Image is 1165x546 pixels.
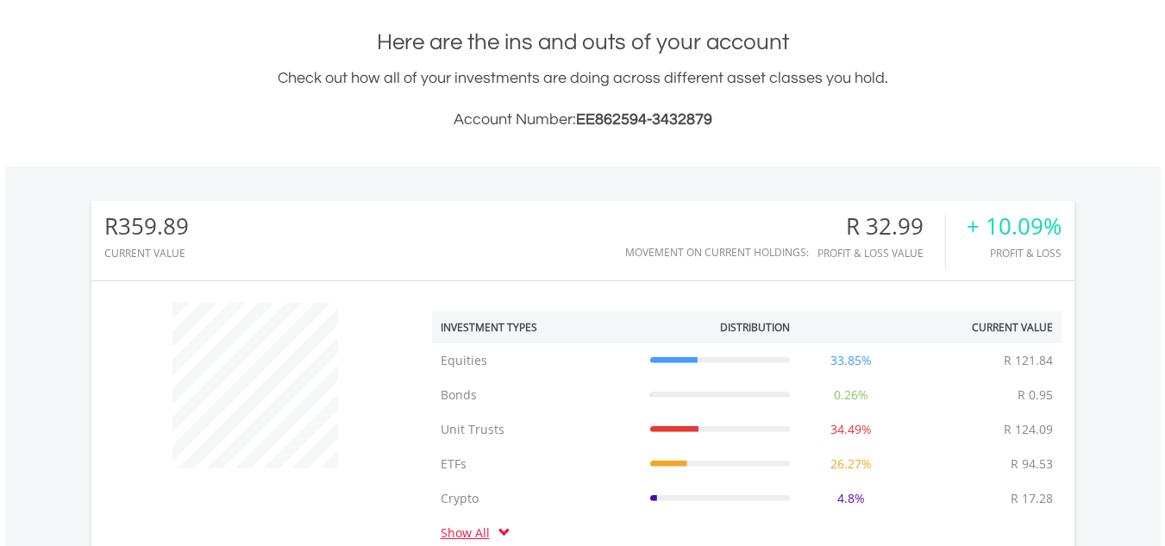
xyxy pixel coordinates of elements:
[799,447,904,481] td: 26.27%
[799,412,904,447] td: 34.49%
[1002,447,1062,481] td: R 94.53
[104,248,189,259] div: CURRENT VALUE
[967,248,1062,259] div: Profit & Loss
[967,214,1062,239] div: + 10.09%
[91,66,1074,132] div: Check out how all of your investments are doing across different asset classes you hold.
[1009,378,1062,412] td: R 0.95
[817,214,945,239] div: R 32.99
[104,214,189,239] div: R359.89
[441,524,498,541] a: Show All
[995,412,1062,447] td: R 124.09
[799,378,904,412] td: 0.26%
[817,248,945,259] div: Profit & Loss Value
[625,247,809,258] div: Movement on Current Holdings:
[91,108,1074,132] h3: Account Number:
[904,311,1062,343] th: Current Value
[432,378,642,412] td: Bonds
[432,447,642,481] td: ETFs
[576,111,712,128] span: EE862594-3432879
[91,27,1074,58] h1: Here are the ins and outs of your account
[799,343,904,378] td: 33.85%
[432,481,642,516] td: Crypto
[432,412,642,447] td: Unit Trusts
[995,343,1062,378] td: R 121.84
[432,311,642,343] th: Investment Types
[432,343,642,378] td: Equities
[1002,481,1062,516] td: R 17.28
[720,320,790,335] div: Distribution
[799,481,904,516] td: 4.8%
